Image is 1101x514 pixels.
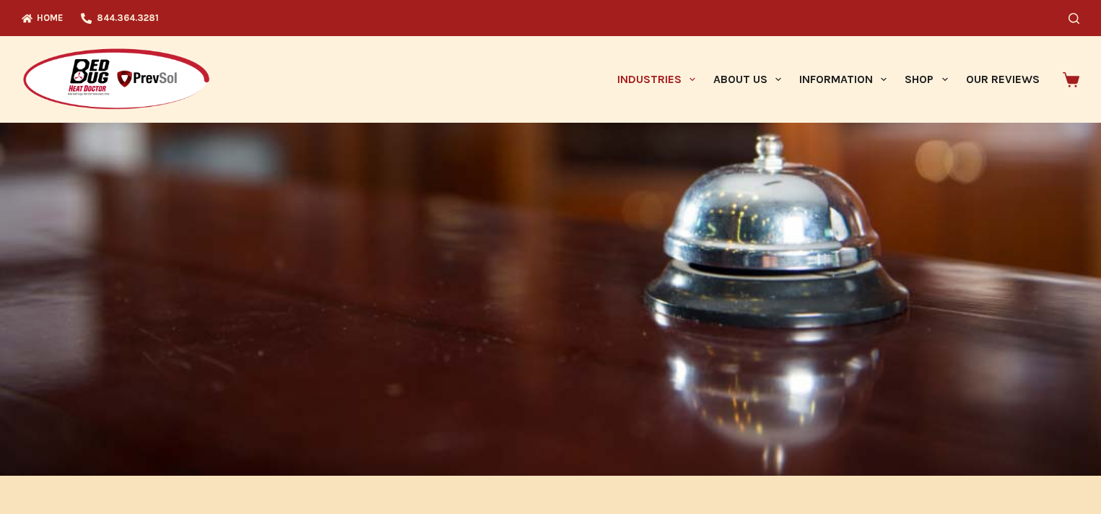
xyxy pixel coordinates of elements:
[608,36,704,123] a: Industries
[957,36,1048,123] a: Our Reviews
[704,36,790,123] a: About Us
[791,36,896,123] a: Information
[896,36,957,123] a: Shop
[608,36,1048,123] nav: Primary
[22,48,211,112] img: Prevsol/Bed Bug Heat Doctor
[1069,13,1079,24] button: Search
